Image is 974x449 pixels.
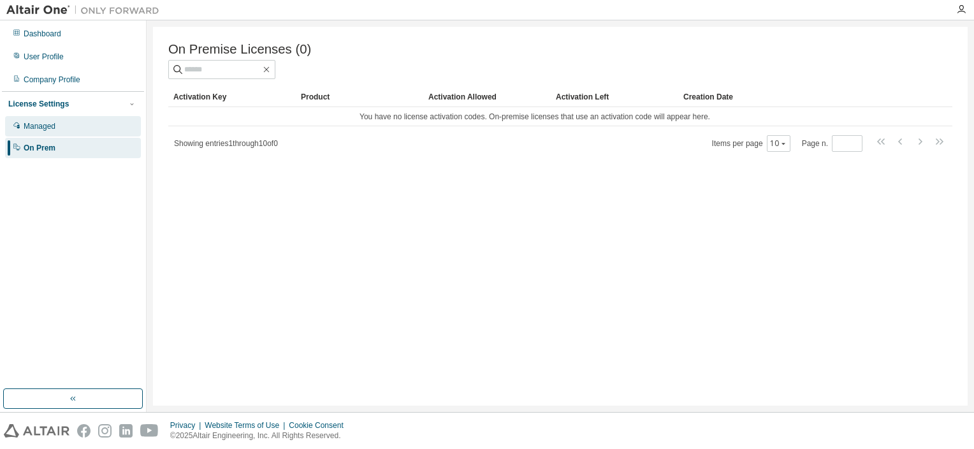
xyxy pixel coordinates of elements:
div: Managed [24,121,55,131]
div: Creation Date [683,87,896,107]
div: On Prem [24,143,55,153]
div: License Settings [8,99,69,109]
button: 10 [770,138,787,149]
div: Company Profile [24,75,80,85]
div: Activation Left [556,87,673,107]
img: linkedin.svg [119,424,133,438]
span: Page n. [802,135,862,152]
span: On Premise Licenses (0) [168,42,311,57]
img: youtube.svg [140,424,159,438]
img: Altair One [6,4,166,17]
p: © 2025 Altair Engineering, Inc. All Rights Reserved. [170,431,351,441]
img: altair_logo.svg [4,424,69,438]
img: instagram.svg [98,424,112,438]
div: Activation Allowed [428,87,546,107]
div: Privacy [170,420,205,431]
td: You have no license activation codes. On-premise licenses that use an activation code will appear... [168,107,901,126]
div: Dashboard [24,29,61,39]
div: Website Terms of Use [205,420,289,431]
div: Product [301,87,418,107]
div: Activation Key [173,87,291,107]
img: facebook.svg [77,424,91,438]
span: Showing entries 1 through 10 of 0 [174,139,278,148]
div: User Profile [24,52,64,62]
span: Items per page [712,135,790,152]
div: Cookie Consent [289,420,351,431]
